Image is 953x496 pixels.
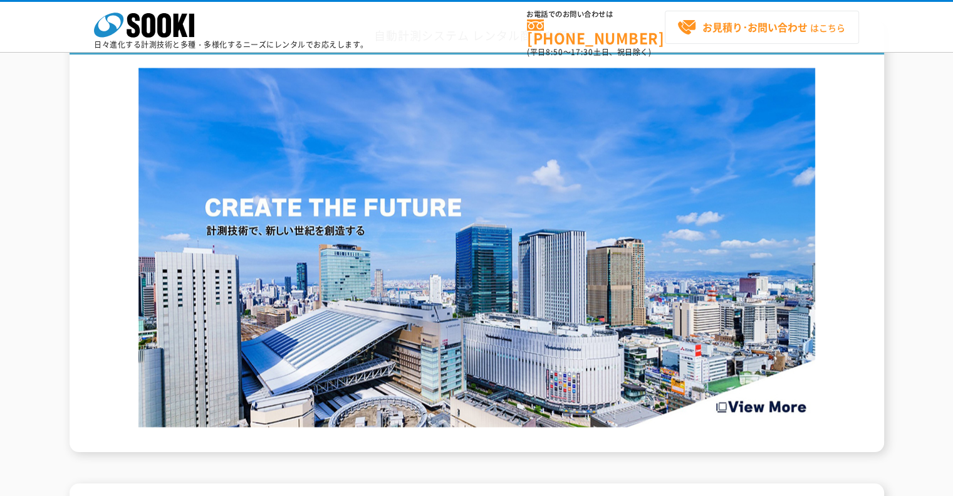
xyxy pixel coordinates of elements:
[94,41,368,48] p: 日々進化する計測技術と多種・多様化するニーズにレンタルでお応えします。
[527,46,651,58] span: (平日 ～ 土日、祝日除く)
[546,46,563,58] span: 8:50
[677,18,845,37] span: はこちら
[527,11,665,18] span: お電話でのお問い合わせは
[665,11,859,44] a: お見積り･お問い合わせはこちら
[571,46,593,58] span: 17:30
[138,414,815,426] a: Create the Future
[138,68,815,427] img: Create the Future
[702,19,808,34] strong: お見積り･お問い合わせ
[527,19,665,45] a: [PHONE_NUMBER]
